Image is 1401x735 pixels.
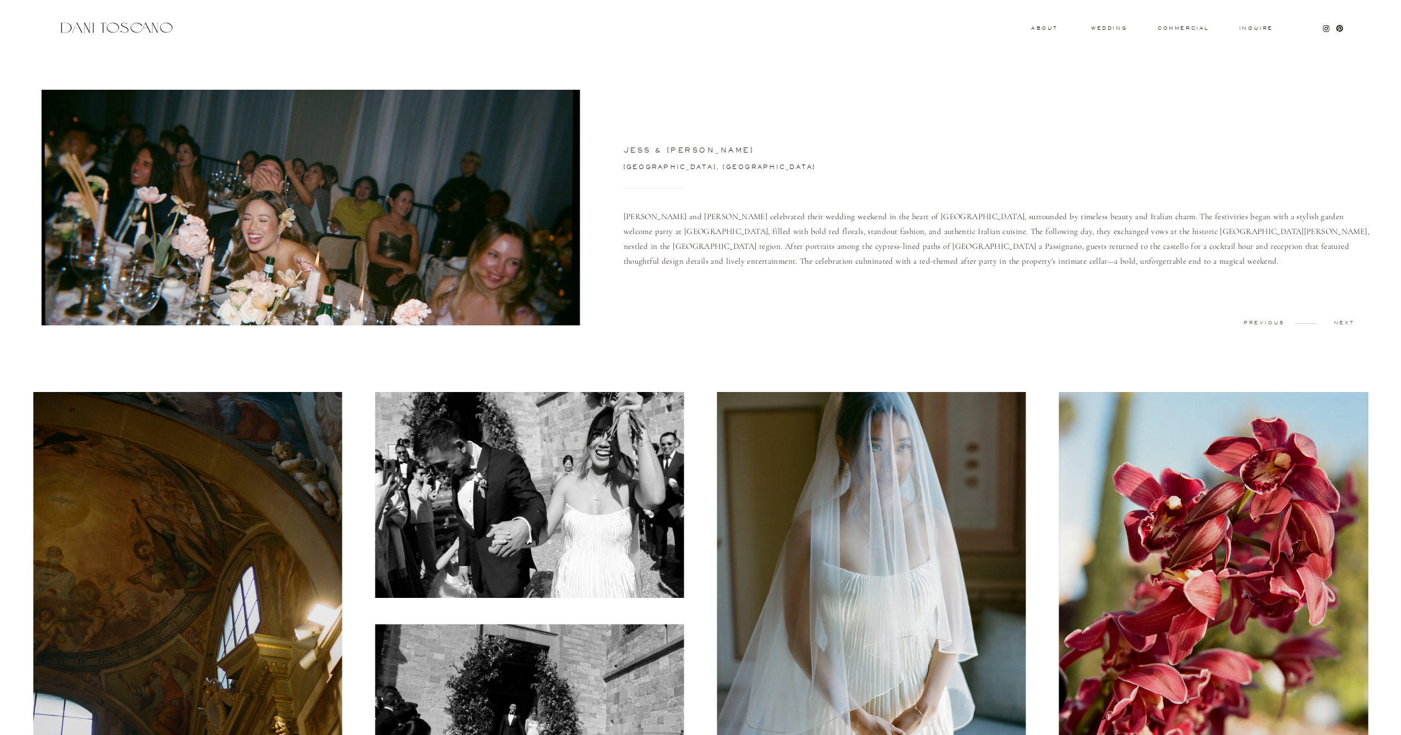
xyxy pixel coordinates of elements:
[1091,26,1127,30] a: wedding
[624,209,1372,311] p: [PERSON_NAME] and [PERSON_NAME] celebrated their wedding weekend in the heart of [GEOGRAPHIC_DATA...
[624,164,842,173] a: [GEOGRAPHIC_DATA], [GEOGRAPHIC_DATA]
[624,147,966,157] h3: jess & [PERSON_NAME]
[1237,320,1291,325] a: previous
[1317,320,1371,325] a: next
[1239,26,1274,31] a: Inquire
[1158,26,1208,30] a: commercial
[1031,26,1055,30] a: About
